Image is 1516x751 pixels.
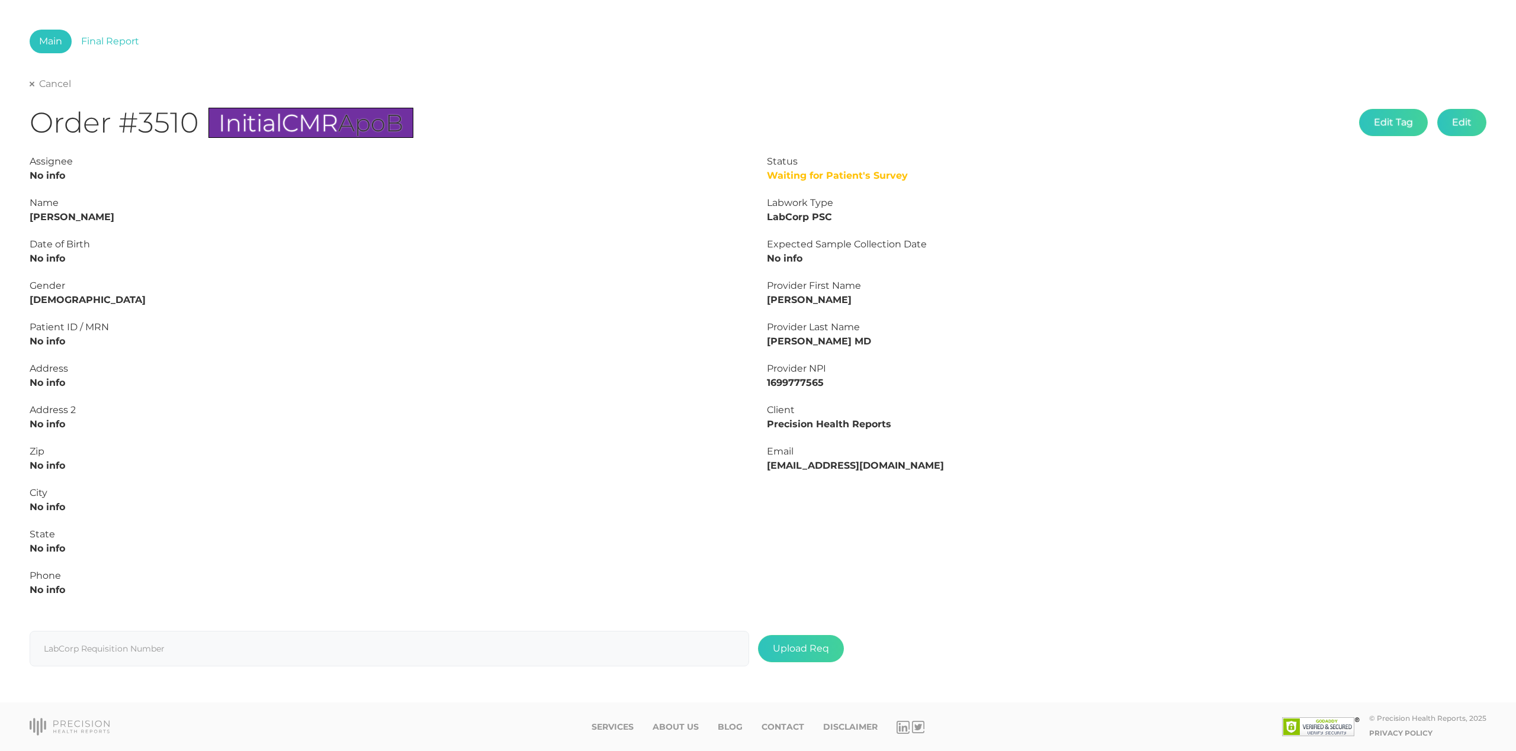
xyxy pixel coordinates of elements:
strong: No info [30,170,65,181]
strong: No info [30,460,65,471]
a: Blog [718,722,743,732]
div: Client [767,403,1486,417]
a: About Us [653,722,699,732]
strong: [EMAIL_ADDRESS][DOMAIN_NAME] [767,460,944,471]
div: City [30,486,749,500]
button: Edit [1437,109,1486,136]
strong: No info [30,377,65,388]
div: Phone [30,569,749,583]
a: Disclaimer [823,722,878,732]
strong: No info [30,418,65,430]
div: © Precision Health Reports, 2025 [1369,714,1486,723]
strong: LabCorp PSC [767,211,832,223]
strong: [PERSON_NAME] [767,294,852,305]
a: Privacy Policy [1369,729,1433,737]
div: State [30,527,749,542]
strong: [PERSON_NAME] MD [767,336,871,347]
img: SSL site seal - click to verify [1282,717,1360,736]
div: Gender [30,279,749,293]
div: Date of Birth [30,237,749,252]
span: Waiting for Patient's Survey [767,170,908,181]
input: LabCorp Requisition Number [30,631,749,666]
div: Provider First Name [767,279,1486,293]
strong: [PERSON_NAME] [30,211,114,223]
strong: No info [30,543,65,554]
div: Address [30,362,749,376]
strong: [DEMOGRAPHIC_DATA] [30,294,146,305]
a: Services [592,722,634,732]
div: Patient ID / MRN [30,320,749,334]
div: Assignee [30,154,749,169]
div: Provider Last Name [767,320,1486,334]
div: Labwork Type [767,196,1486,210]
strong: No info [30,584,65,595]
span: CMR [282,108,338,137]
button: Edit Tag [1359,109,1428,136]
span: ApoB [338,108,403,137]
a: Contact [762,722,804,732]
div: Expected Sample Collection Date [767,237,1486,252]
a: Cancel [30,78,71,90]
span: Upload Req [758,635,844,662]
strong: Precision Health Reports [767,418,891,430]
div: Provider NPI [767,362,1486,376]
span: Initial [219,108,282,137]
div: Status [767,154,1486,169]
h1: Order #3510 [30,105,413,140]
strong: 1699777565 [767,377,824,388]
a: Final Report [72,30,149,53]
div: Address 2 [30,403,749,417]
strong: No info [767,253,802,264]
strong: No info [30,253,65,264]
div: Zip [30,444,749,459]
strong: No info [30,501,65,513]
div: Name [30,196,749,210]
a: Main [30,30,72,53]
div: Email [767,444,1486,459]
strong: No info [30,336,65,347]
